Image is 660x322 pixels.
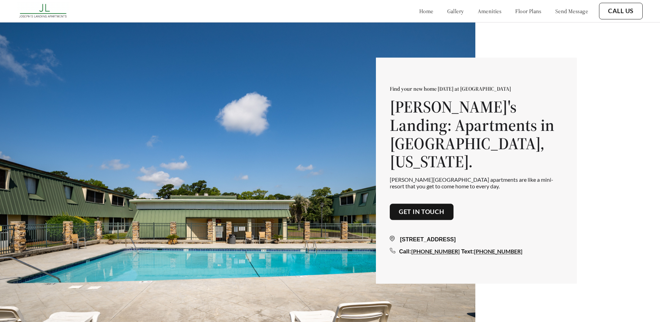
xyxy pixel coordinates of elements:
[399,249,411,255] span: Call:
[447,8,464,15] a: gallery
[390,236,563,244] div: [STREET_ADDRESS]
[411,248,460,255] a: [PHONE_NUMBER]
[390,85,563,92] p: Find your new home [DATE] at [GEOGRAPHIC_DATA]
[555,8,588,15] a: send message
[390,204,454,220] button: Get in touch
[515,8,542,15] a: floor plans
[478,8,502,15] a: amenities
[399,208,445,216] a: Get in touch
[474,248,522,255] a: [PHONE_NUMBER]
[390,177,563,190] p: [PERSON_NAME][GEOGRAPHIC_DATA] apartments are like a mini-resort that you get to come home to eve...
[461,249,474,255] span: Text:
[17,2,70,20] img: josephs_landing_logo.png
[390,98,563,171] h1: [PERSON_NAME]'s Landing: Apartments in [GEOGRAPHIC_DATA], [US_STATE].
[608,7,634,15] a: Call Us
[599,3,643,19] button: Call Us
[419,8,433,15] a: home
